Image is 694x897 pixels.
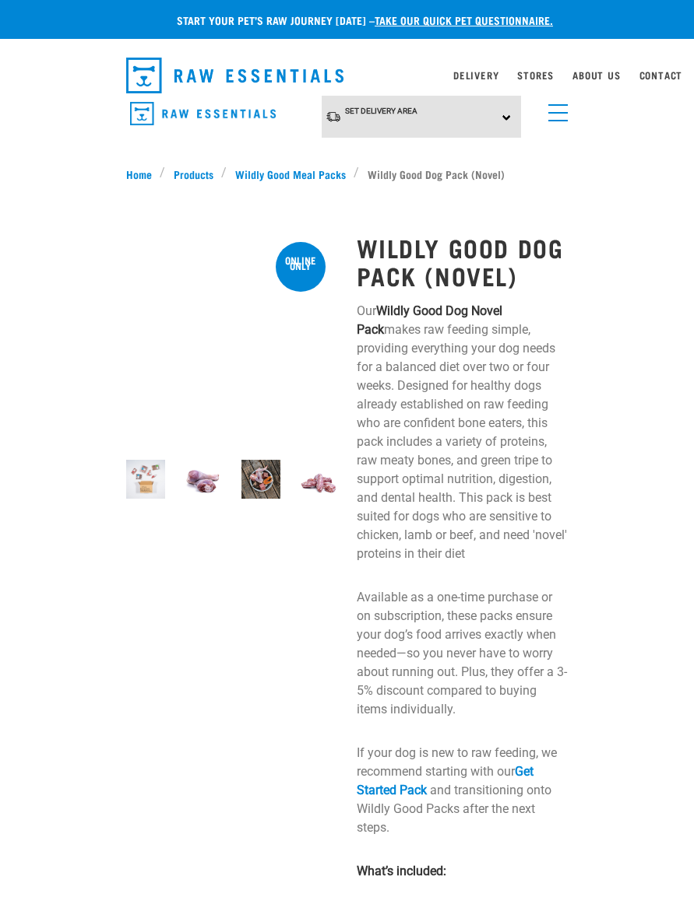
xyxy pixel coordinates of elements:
p: If your dog is new to raw feeding, we recommend starting with our and transitioning onto Wildly G... [357,744,569,837]
p: Our makes raw feeding simple, providing everything your dog needs for a balanced diet over two or... [357,302,569,563]
a: Contact [639,72,683,78]
a: Get Started Pack [357,764,534,797]
img: Raw Essentials Logo [130,102,276,126]
strong: What’s included: [357,864,446,878]
nav: dropdown navigation [114,51,581,100]
a: take our quick pet questionnaire. [375,17,553,23]
a: Home [126,166,160,182]
img: Raw Essentials Logo [126,58,344,93]
a: Products [165,166,221,182]
img: Dog Novel 0 2sec [126,460,165,499]
p: Available as a one-time purchase or on subscription, these packs ensure your dog’s food arrives e... [357,588,569,719]
img: Dog Novel 0 2sec [126,233,338,444]
span: Set Delivery Area [345,107,417,115]
img: Assortment of Raw Essentials Ingredients Including, Salmon Fillet, Cubed Beef And Tripe, Turkey W... [241,460,280,499]
img: van-moving.png [326,110,341,123]
a: Wildly Good Meal Packs [227,166,354,182]
h1: Wildly Good Dog Pack (Novel) [357,233,569,289]
a: menu [541,95,569,123]
strong: Wildly Good Dog Novel Pack [357,303,502,337]
a: Delivery [453,72,498,78]
img: 1253 Turkey Drums 01 [184,460,223,499]
img: Pile Of Duck Necks For Pets [299,460,338,499]
a: About Us [572,72,620,78]
nav: breadcrumbs [126,166,569,182]
a: Stores [517,72,554,78]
